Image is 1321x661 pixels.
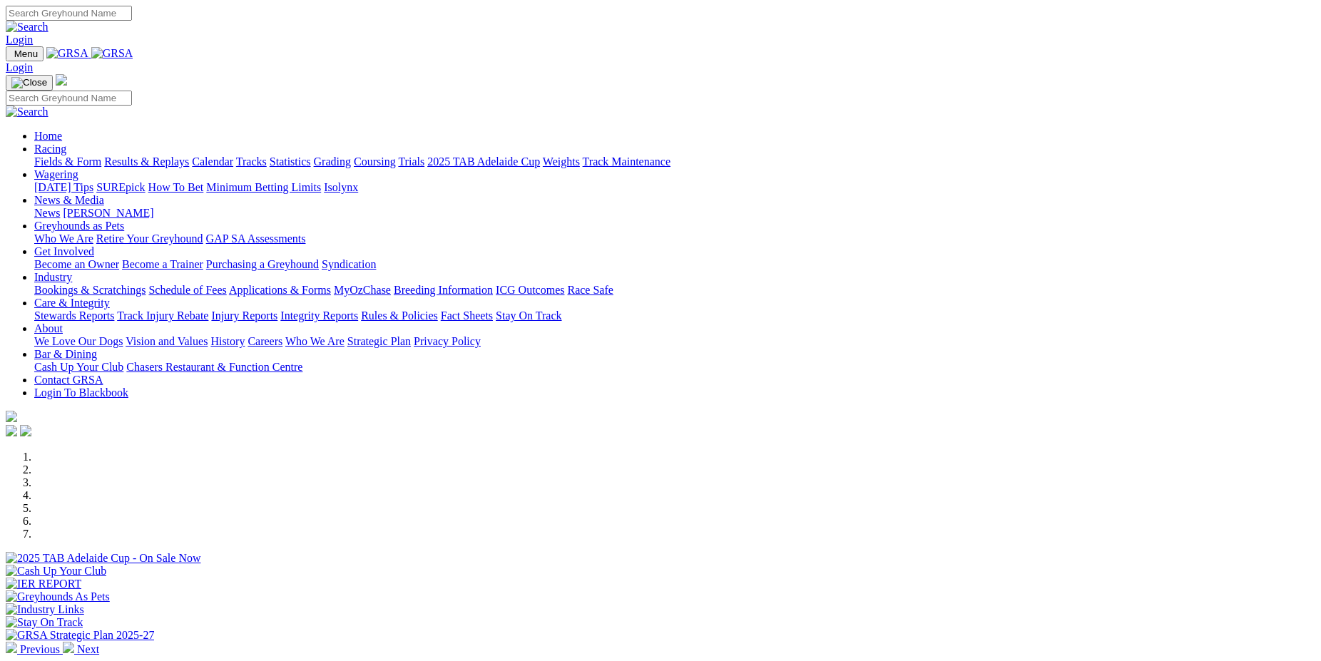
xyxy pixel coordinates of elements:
a: Results & Replays [104,155,189,168]
img: logo-grsa-white.png [6,411,17,422]
div: Racing [34,155,1315,168]
span: Next [77,643,99,655]
img: facebook.svg [6,425,17,436]
a: Minimum Betting Limits [206,181,321,193]
img: Stay On Track [6,616,83,629]
a: Care & Integrity [34,297,110,309]
button: Toggle navigation [6,46,44,61]
a: Industry [34,271,72,283]
a: Statistics [270,155,311,168]
a: Schedule of Fees [148,284,226,296]
div: Care & Integrity [34,309,1315,322]
a: [PERSON_NAME] [63,207,153,219]
a: Login To Blackbook [34,386,128,399]
div: About [34,335,1315,348]
a: 2025 TAB Adelaide Cup [427,155,540,168]
a: Wagering [34,168,78,180]
a: Trials [398,155,424,168]
a: Next [63,643,99,655]
a: Bookings & Scratchings [34,284,146,296]
a: Privacy Policy [414,335,481,347]
a: Injury Reports [211,309,277,322]
img: Industry Links [6,603,84,616]
a: Weights [543,155,580,168]
a: Chasers Restaurant & Function Centre [126,361,302,373]
a: Greyhounds as Pets [34,220,124,232]
a: Stewards Reports [34,309,114,322]
a: Breeding Information [394,284,493,296]
input: Search [6,6,132,21]
a: Syndication [322,258,376,270]
img: logo-grsa-white.png [56,74,67,86]
div: Bar & Dining [34,361,1315,374]
a: Fact Sheets [441,309,493,322]
input: Search [6,91,132,106]
a: News [34,207,60,219]
a: GAP SA Assessments [206,232,306,245]
a: Track Injury Rebate [117,309,208,322]
a: History [210,335,245,347]
a: Stay On Track [496,309,561,322]
a: Coursing [354,155,396,168]
a: Become a Trainer [122,258,203,270]
a: Calendar [192,155,233,168]
a: Racing [34,143,66,155]
a: How To Bet [148,181,204,193]
img: twitter.svg [20,425,31,436]
a: Track Maintenance [583,155,670,168]
div: Greyhounds as Pets [34,232,1315,245]
div: Get Involved [34,258,1315,271]
img: Cash Up Your Club [6,565,106,578]
a: Tracks [236,155,267,168]
img: GRSA [46,47,88,60]
div: Industry [34,284,1315,297]
a: Strategic Plan [347,335,411,347]
a: Who We Are [285,335,345,347]
a: Careers [248,335,282,347]
span: Previous [20,643,60,655]
img: IER REPORT [6,578,81,590]
a: Get Involved [34,245,94,257]
a: Vision and Values [126,335,208,347]
a: Login [6,34,33,46]
a: We Love Our Dogs [34,335,123,347]
img: Greyhounds As Pets [6,590,110,603]
img: chevron-right-pager-white.svg [63,642,74,653]
a: Rules & Policies [361,309,438,322]
a: News & Media [34,194,104,206]
span: Menu [14,48,38,59]
div: Wagering [34,181,1315,194]
a: Previous [6,643,63,655]
a: Bar & Dining [34,348,97,360]
a: Integrity Reports [280,309,358,322]
a: Purchasing a Greyhound [206,258,319,270]
button: Toggle navigation [6,75,53,91]
a: [DATE] Tips [34,181,93,193]
img: chevron-left-pager-white.svg [6,642,17,653]
a: ICG Outcomes [496,284,564,296]
img: Close [11,77,47,88]
a: About [34,322,63,334]
img: Search [6,21,49,34]
a: Home [34,130,62,142]
a: Who We Are [34,232,93,245]
a: Isolynx [324,181,358,193]
img: Search [6,106,49,118]
a: SUREpick [96,181,145,193]
div: News & Media [34,207,1315,220]
a: Become an Owner [34,258,119,270]
a: Retire Your Greyhound [96,232,203,245]
a: Race Safe [567,284,613,296]
img: GRSA [91,47,133,60]
img: GRSA Strategic Plan 2025-27 [6,629,154,642]
a: Login [6,61,33,73]
a: Fields & Form [34,155,101,168]
a: Grading [314,155,351,168]
a: Applications & Forms [229,284,331,296]
img: 2025 TAB Adelaide Cup - On Sale Now [6,552,201,565]
a: Contact GRSA [34,374,103,386]
a: Cash Up Your Club [34,361,123,373]
a: MyOzChase [334,284,391,296]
